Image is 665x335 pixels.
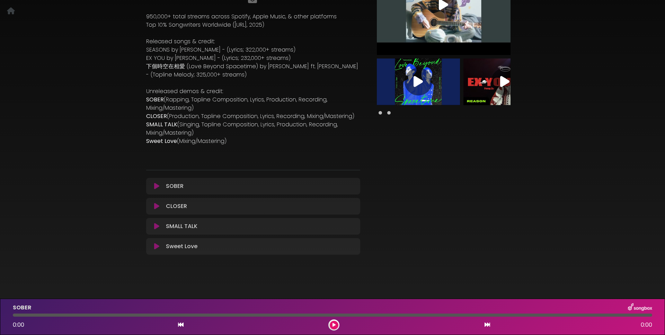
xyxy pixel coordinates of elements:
p: (Rapping, Topline Composition, Lyrics, Production, Recording, Mixing/Mastering) [146,96,360,112]
p: Released songs & credit: [146,37,360,46]
strong: SMALL TALK [146,120,177,128]
p: Top 10% Songwriters Worldwide ([URL], 2025) [146,21,360,29]
p: EX YOU by [PERSON_NAME] - (Lyrics; 232,000+ streams) [146,54,360,62]
strong: SOBER [146,96,164,103]
p: (Production, Topline Composition, Lyrics, Recording, Mixing/Mastering) [146,112,360,120]
p: CLOSER [166,202,187,210]
p: SMALL TALK [166,222,197,230]
strong: Sweet Love [146,137,177,145]
p: (Mixing/Mastering) [146,137,360,145]
strong: CLOSER [146,112,167,120]
img: Video Thumbnail [377,58,460,105]
p: (Singing, Topline Composition, Lyrics, Production, Recording, Mixing/Mastering) [146,120,360,137]
p: SEASONS by [PERSON_NAME] - (Lyrics; 322,000+ streams) [146,46,360,54]
p: 下個時空在相愛 (Love Beyond Spacetime) by [PERSON_NAME] ft. [PERSON_NAME] - (Topline Melody; 325,000+ st... [146,62,360,79]
p: SOBER [166,182,184,190]
p: 950,000+ total streams across Spotify, Apple Music, & other platforms [146,12,360,21]
img: Video Thumbnail [463,58,547,105]
p: Sweet Love [166,242,197,251]
p: Unreleased demos & credit: [146,87,360,96]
